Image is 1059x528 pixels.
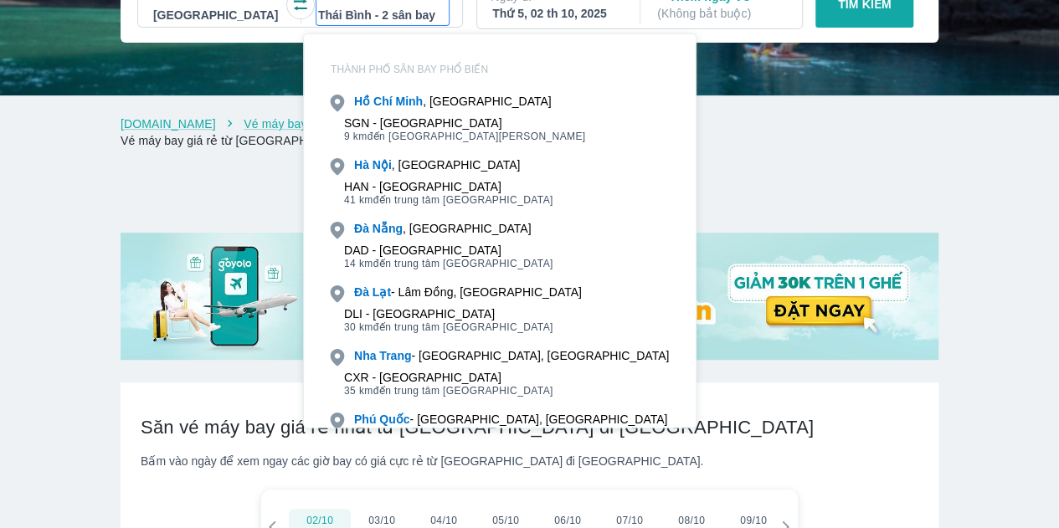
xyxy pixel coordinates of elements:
span: 06/10 [554,514,581,527]
div: DLI - [GEOGRAPHIC_DATA] [344,307,553,320]
a: Vé máy bay giá rẻ từ [GEOGRAPHIC_DATA] đi [GEOGRAPHIC_DATA] [121,134,500,147]
span: 9 km [344,131,368,142]
span: 07/10 [616,514,643,527]
span: đến trung tâm [GEOGRAPHIC_DATA] [344,257,553,270]
span: đến [GEOGRAPHIC_DATA][PERSON_NAME] [344,130,586,143]
div: Bấm vào ngày để xem ngay các giờ bay có giá cực rẻ từ [GEOGRAPHIC_DATA] đi [GEOGRAPHIC_DATA]. [141,453,918,469]
span: 04/10 [430,514,457,527]
p: THÀNH PHỐ SÂN BAY PHỔ BIẾN [317,63,682,76]
span: 08/10 [678,514,705,527]
div: HAN - [GEOGRAPHIC_DATA] [344,180,553,193]
div: CXR - [GEOGRAPHIC_DATA] [344,371,553,384]
span: 30 km [344,321,373,333]
span: 02/10 [306,514,333,527]
div: DAD - [GEOGRAPHIC_DATA] [344,243,553,257]
b: Hồ [354,95,370,108]
span: 03/10 [368,514,395,527]
b: Lạt [373,285,391,299]
div: - [GEOGRAPHIC_DATA], [GEOGRAPHIC_DATA] [354,347,669,364]
img: banner-home [121,233,938,360]
h2: Chương trình giảm giá [129,169,938,199]
span: 14 km [344,258,373,269]
span: đến trung tâm [GEOGRAPHIC_DATA] [344,320,553,334]
div: - [GEOGRAPHIC_DATA], [GEOGRAPHIC_DATA] [354,411,667,428]
b: Nha [354,349,376,362]
div: - Lâm Đồng, [GEOGRAPHIC_DATA] [354,284,582,300]
span: 41 km [344,194,373,206]
b: Phú [354,413,376,426]
b: Chí [373,95,393,108]
b: Trang [379,349,411,362]
div: SGN - [GEOGRAPHIC_DATA] [344,116,586,130]
a: [DOMAIN_NAME] [121,117,216,131]
span: 35 km [344,385,373,397]
span: đến trung tâm [GEOGRAPHIC_DATA] [344,384,553,397]
span: đến trung tâm [GEOGRAPHIC_DATA] [344,193,553,207]
b: Đà [354,285,369,299]
a: Vé máy bay giá rẻ [244,117,341,131]
h2: Săn vé máy bay giá rẻ nhất từ [GEOGRAPHIC_DATA] đi [GEOGRAPHIC_DATA] [141,416,918,439]
b: Minh [395,95,423,108]
b: Nẵng [373,222,403,235]
div: Thứ 5, 02 th 10, 2025 [492,5,622,22]
b: Nội [373,158,392,172]
b: Đà [354,222,369,235]
b: Quốc [379,413,409,426]
div: , [GEOGRAPHIC_DATA] [354,220,532,237]
div: , [GEOGRAPHIC_DATA] [354,93,552,110]
b: Hà [354,158,369,172]
div: , [GEOGRAPHIC_DATA] [354,156,520,173]
span: 09/10 [740,514,767,527]
span: 05/10 [492,514,519,527]
nav: breadcrumb [121,115,938,149]
p: ( Không bắt buộc ) [657,5,787,22]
